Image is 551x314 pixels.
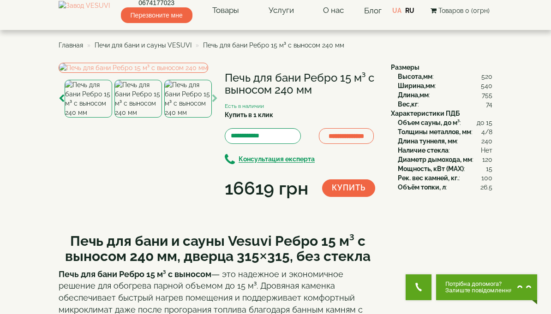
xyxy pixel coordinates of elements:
[445,287,512,294] span: Залиште повідомлення
[391,64,419,71] b: Размеры
[398,146,492,155] div: :
[405,7,414,14] a: RU
[225,175,308,201] div: 16619 грн
[59,269,211,279] strong: Печь для бани Ребро 15 м³ с выносом
[398,128,471,136] b: Толщины металлов, мм
[477,118,492,127] span: до 15
[428,6,492,16] button: Товаров 0 (0грн)
[391,110,460,117] b: Характеристики ПДБ
[65,80,112,118] img: Печь для бани Ребро 15 м³ с выносом 240 мм
[398,147,449,154] b: Наличие стекла
[398,184,446,191] b: Объём топки, л
[398,119,460,126] b: Объем сауны, до м³
[59,1,110,20] img: Завод VESUVI
[398,81,492,90] div: :
[398,82,435,89] b: Ширина,мм
[481,136,492,146] span: 240
[164,80,212,118] img: Печь для бани Ребро 15 м³ с выносом 240 мм
[114,80,162,118] img: Печь для бани Ребро 15 м³ с выносом 240 мм
[398,165,464,172] b: Мощность, кВт (MAX)
[482,90,492,100] span: 755
[398,136,492,146] div: :
[398,101,418,108] b: Вес,кг
[398,155,492,164] div: :
[398,91,429,99] b: Длина,мм
[398,100,492,109] div: :
[121,7,192,23] span: Перезвоните мне
[225,72,377,96] h1: Печь для бани Ребро 15 м³ с выносом 240 мм
[322,179,375,197] button: Купить
[225,103,264,109] small: Есть в наличии
[239,156,315,163] b: Консультация експерта
[225,110,273,119] label: Купить в 1 клик
[481,72,492,81] span: 520
[482,155,492,164] span: 120
[398,137,457,145] b: Длина туннеля, мм
[406,274,431,300] button: Get Call button
[436,274,537,300] button: Chat button
[65,233,371,264] strong: Печь для бани и сауны Vesuvi Ребро 15 м³ с выносом 240 мм, дверца 315×315, без стекла
[392,7,401,14] a: UA
[398,173,492,183] div: :
[59,63,208,73] img: Печь для бани Ребро 15 м³ с выносом 240 мм
[445,281,512,287] span: Потрібна допомога?
[398,127,492,136] div: :
[59,41,83,49] a: Главная
[486,100,492,109] span: 74
[486,164,492,173] span: 15
[364,6,382,15] a: Блог
[398,118,492,127] div: :
[481,146,492,155] span: Нет
[398,174,459,182] b: Рек. вес камней, кг.
[481,127,492,136] span: 4/8
[95,41,192,49] a: Печи для бани и сауны VESUVI
[398,72,492,81] div: :
[438,7,490,14] span: Товаров 0 (0грн)
[398,164,492,173] div: :
[481,173,492,183] span: 100
[398,73,432,80] b: Высота,мм
[398,156,472,163] b: Диаметр дымохода, мм
[398,183,492,192] div: :
[481,81,492,90] span: 540
[398,90,492,100] div: :
[480,183,492,192] span: 26.5
[203,41,344,49] span: Печь для бани Ребро 15 м³ с выносом 240 мм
